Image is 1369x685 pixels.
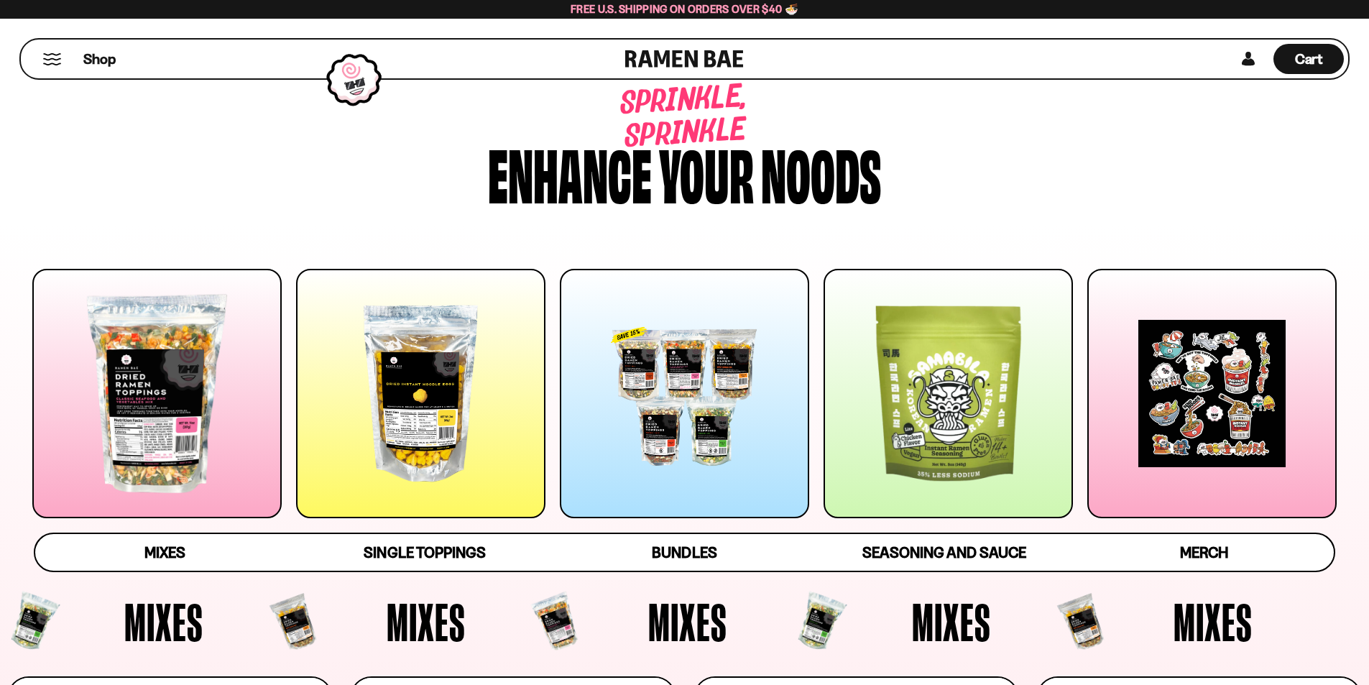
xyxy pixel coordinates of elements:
[42,53,62,65] button: Mobile Menu Trigger
[555,534,814,571] a: Bundles
[295,534,554,571] a: Single Toppings
[648,595,727,648] span: Mixes
[144,543,185,561] span: Mixes
[124,595,203,648] span: Mixes
[488,138,652,206] div: Enhance
[659,138,754,206] div: your
[387,595,466,648] span: Mixes
[814,534,1074,571] a: Seasoning and Sauce
[761,138,881,206] div: noods
[35,534,295,571] a: Mixes
[652,543,716,561] span: Bundles
[364,543,485,561] span: Single Toppings
[1295,50,1323,68] span: Cart
[912,595,991,648] span: Mixes
[1180,543,1228,561] span: Merch
[83,44,116,74] a: Shop
[83,50,116,69] span: Shop
[862,543,1025,561] span: Seasoning and Sauce
[1074,534,1334,571] a: Merch
[571,2,798,16] span: Free U.S. Shipping on Orders over $40 🍜
[1174,595,1253,648] span: Mixes
[1273,40,1344,78] a: Cart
